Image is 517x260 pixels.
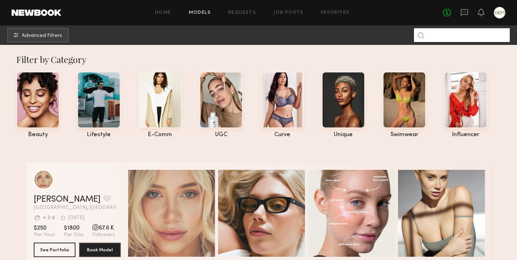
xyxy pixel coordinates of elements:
span: $250 [34,225,55,232]
div: curve [261,132,304,138]
div: beauty [16,132,60,138]
div: swimwear [383,132,426,138]
a: [PERSON_NAME] [34,195,100,204]
a: Models [189,11,211,15]
div: [DATE] [68,215,84,221]
span: Per Day [64,232,83,238]
span: [GEOGRAPHIC_DATA], [GEOGRAPHIC_DATA] [34,205,121,210]
button: Book Model [79,243,121,257]
a: Favorites [321,11,350,15]
button: Advanced Filters [7,28,69,42]
div: influencer [444,132,487,138]
span: Per Hour [34,232,55,238]
div: < 3 d [43,215,55,221]
div: unique [322,132,365,138]
div: Filter by Category [16,54,508,65]
a: Job Posts [274,11,304,15]
button: See Portfolio [34,243,75,257]
div: e-comm [139,132,182,138]
span: Advanced Filters [22,33,62,38]
span: 67.6 K [92,225,115,232]
a: Requests [228,11,256,15]
span: $1800 [64,225,83,232]
span: Followers [92,232,115,238]
div: lifestyle [77,132,120,138]
a: Home [155,11,171,15]
div: UGC [200,132,243,138]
